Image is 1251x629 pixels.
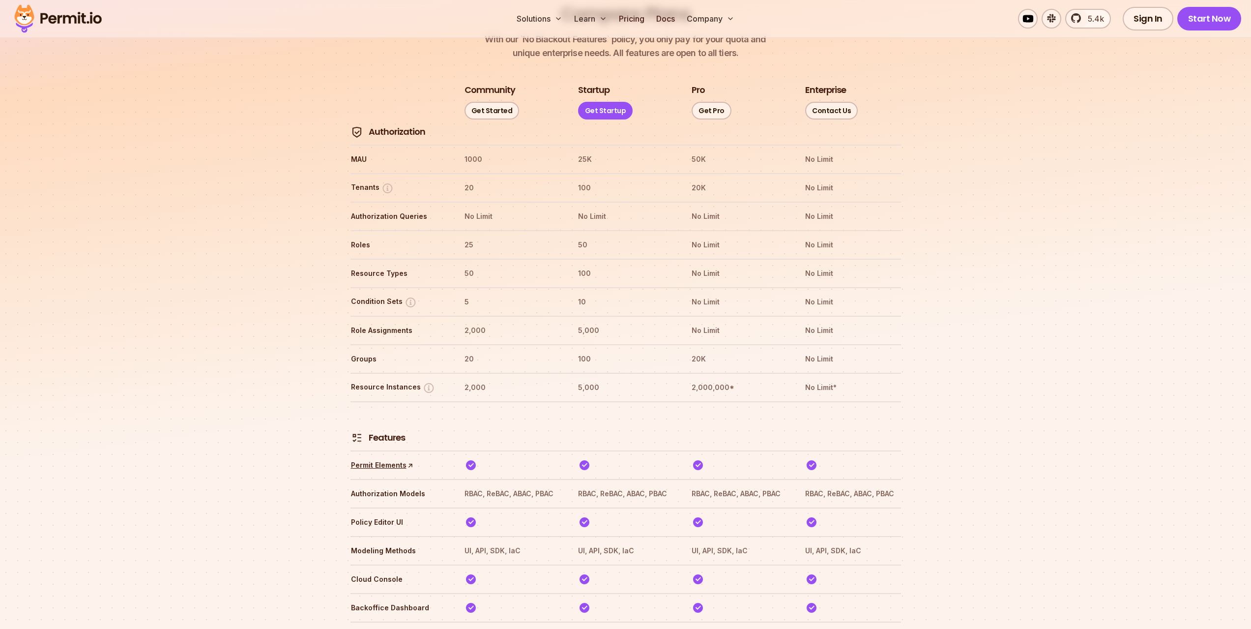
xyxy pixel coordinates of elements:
th: Authorization Queries [350,209,446,224]
th: No Limit [805,294,901,310]
th: RBAC, ReBAC, ABAC, PBAC [805,486,901,502]
th: 25K [578,151,673,167]
th: 20 [464,351,560,367]
th: Groups [350,351,446,367]
span: With our `No Blackout Features` policy, you only pay for your quota and [485,32,766,46]
th: 2,000 [464,323,560,338]
th: 5,000 [578,323,673,338]
th: UI, API, SDK, IaC [805,543,901,559]
h3: Community [465,84,515,96]
th: No Limit [805,151,901,167]
th: 100 [578,180,673,196]
button: Solutions [513,9,566,29]
th: Resource Types [350,266,446,281]
th: RBAC, ReBAC, ABAC, PBAC [578,486,673,502]
button: Learn [570,9,611,29]
th: UI, API, SDK, IaC [691,543,787,559]
th: 20K [691,351,787,367]
th: UI, API, SDK, IaC [464,543,560,559]
h4: Authorization [369,126,425,138]
a: Sign In [1123,7,1173,30]
th: No Limit [805,209,901,224]
a: Get Pro [692,102,731,120]
th: 2,000,000* [691,380,787,395]
a: Start Now [1177,7,1242,30]
th: 100 [578,266,673,281]
th: No Limit [805,266,901,281]
a: Permit Elements↑ [351,460,413,470]
th: 50 [464,266,560,281]
th: No Limit [464,209,560,224]
img: Authorization [351,126,363,138]
img: Permit logo [10,2,106,35]
a: Pricing [615,9,648,29]
th: MAU [350,151,446,167]
th: No Limit [805,180,901,196]
a: Get Started [465,102,520,120]
button: Company [683,9,738,29]
th: No Limit [578,209,673,224]
th: Roles [350,237,446,253]
th: 20 [464,180,560,196]
th: Authorization Models [350,486,446,502]
span: 5.4k [1082,13,1104,25]
th: 10 [578,294,673,310]
th: Policy Editor UI [350,514,446,530]
th: No Limit [691,209,787,224]
p: unique enterprise needs. All features are open to all tiers. [485,32,766,60]
th: Role Assignments [350,323,446,338]
th: 50 [578,237,673,253]
h3: Enterprise [805,84,846,96]
a: Get Startup [578,102,633,120]
th: No Limit [691,294,787,310]
th: 5 [464,294,560,310]
h4: Features [369,432,405,444]
th: 1000 [464,151,560,167]
th: No Limit [805,351,901,367]
h3: Startup [578,84,610,96]
th: Cloud Console [350,571,446,587]
th: No Limit [805,323,901,338]
th: 20K [691,180,787,196]
button: Tenants [351,182,394,194]
th: 50K [691,151,787,167]
span: ↑ [404,459,415,471]
th: No Limit [805,237,901,253]
th: RBAC, ReBAC, ABAC, PBAC [691,486,787,502]
th: Modeling Methods [350,543,446,559]
th: RBAC, ReBAC, ABAC, PBAC [464,486,560,502]
a: Contact Us [805,102,858,120]
th: 5,000 [578,380,673,395]
button: Condition Sets [351,296,417,308]
th: No Limit* [805,380,901,395]
button: Resource Instances [351,382,435,394]
th: 100 [578,351,673,367]
th: 2,000 [464,380,560,395]
th: No Limit [691,237,787,253]
a: 5.4k [1065,9,1111,29]
img: Features [351,432,363,444]
th: Backoffice Dashboard [350,600,446,616]
a: Docs [652,9,679,29]
h3: Pro [692,84,705,96]
th: UI, API, SDK, IaC [578,543,673,559]
th: No Limit [691,266,787,281]
th: 25 [464,237,560,253]
th: No Limit [691,323,787,338]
